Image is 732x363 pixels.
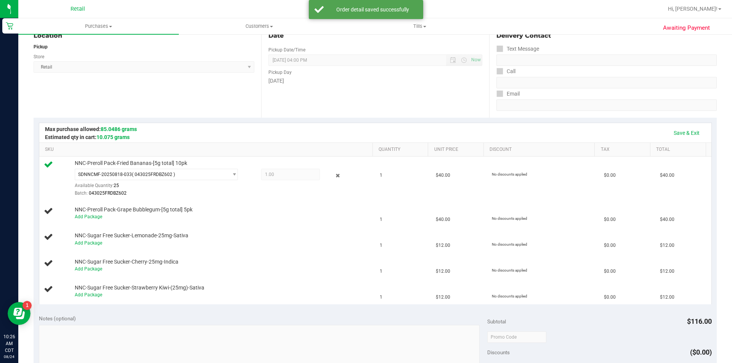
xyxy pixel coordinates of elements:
a: Save & Exit [669,126,705,139]
span: 25 [114,183,119,188]
span: Notes (optional) [39,315,76,321]
span: $12.00 [660,268,674,275]
span: $0.00 [604,172,616,179]
span: Customers [179,23,339,30]
span: $12.00 [436,268,450,275]
span: 1 [380,216,382,223]
span: No discounts applied [492,172,527,176]
span: Awaiting Payment [663,24,710,32]
a: Add Package [75,292,102,297]
strong: Pickup [34,44,48,50]
span: Purchases [18,23,179,30]
span: $12.00 [660,242,674,249]
a: Add Package [75,266,102,272]
span: 10.075 grams [96,134,130,140]
span: 1 [380,294,382,301]
span: $12.00 [436,242,450,249]
span: Estimated qty in cart: [45,134,130,140]
div: Delivery Contact [496,31,717,40]
inline-svg: Retail [6,22,13,30]
a: Add Package [75,240,102,246]
span: Retail [71,6,85,12]
span: NNC-Sugar Free Sucker-Strawberry Kiwi-(25mg)-Sativa [75,284,204,291]
div: Location [34,31,254,40]
span: NNC-Sugar Free Sucker-Cherry-25mg-Indica [75,258,178,265]
a: Purchases [18,18,179,34]
a: Unit Price [434,147,481,153]
span: NNC-Sugar Free Sucker-Lemonade-25mg-Sativa [75,232,188,239]
span: Max purchase allowed: [45,126,137,132]
div: Order detail saved successfully [328,6,417,13]
span: $116.00 [687,317,712,325]
div: [DATE] [268,77,482,85]
label: Pickup Day [268,69,292,76]
a: Add Package [75,214,102,219]
a: Quantity [379,147,425,153]
span: No discounts applied [492,268,527,272]
a: Total [656,147,703,153]
span: 043025FRDBZ602 [89,190,127,196]
span: No discounts applied [492,294,527,298]
span: $40.00 [660,216,674,223]
span: 1 [380,242,382,249]
span: 1 [380,172,382,179]
span: Batch: [75,190,88,196]
span: ($0.00) [690,348,712,356]
p: 10:26 AM CDT [3,333,15,354]
span: NNC-Preroll Pack-Grape Bubblegum-[5g total] 5pk [75,206,193,213]
span: $0.00 [604,216,616,223]
label: Call [496,66,515,77]
iframe: Resource center [8,302,30,325]
input: Format: (999) 999-9999 [496,77,717,88]
span: $0.00 [604,242,616,249]
div: Date [268,31,482,40]
span: No discounts applied [492,216,527,221]
input: Promo Code [487,331,546,343]
a: Tax [601,147,647,153]
span: $0.00 [604,294,616,301]
span: 1 [380,268,382,275]
iframe: Resource center unread badge [22,301,32,310]
span: $40.00 [436,216,450,223]
div: Available Quantity: [75,180,246,195]
label: Store [34,53,44,60]
span: No discounts applied [492,242,527,246]
input: Format: (999) 999-9999 [496,54,717,66]
span: ( 043025FRDBZ602 ) [132,172,175,177]
label: Text Message [496,43,539,54]
span: Subtotal [487,318,506,325]
span: select [228,169,237,180]
label: Pickup Date/Time [268,46,305,53]
a: Discount [490,147,592,153]
a: Tills [339,18,500,34]
a: Customers [179,18,339,34]
span: $0.00 [604,268,616,275]
span: $40.00 [660,172,674,179]
span: $40.00 [436,172,450,179]
span: Hi, [PERSON_NAME]! [668,6,718,12]
span: SDNNCMF-20250818-033 [78,172,132,177]
label: Email [496,88,520,99]
span: Tills [340,23,499,30]
p: 08/24 [3,354,15,360]
a: SKU [45,147,369,153]
span: NNC-Preroll Pack-Fried Bananas-[5g total] 10pk [75,160,187,167]
span: $12.00 [660,294,674,301]
span: $12.00 [436,294,450,301]
span: 85.0486 grams [101,126,137,132]
span: Discounts [487,345,510,359]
